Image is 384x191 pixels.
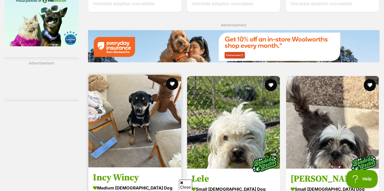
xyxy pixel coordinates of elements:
[291,173,374,184] h3: [PERSON_NAME]
[192,1,253,6] span: Interstate adoption unavailable
[93,172,177,183] h3: Incy Wincy
[93,1,155,6] span: Interstate adoption unavailable
[88,30,379,62] img: Everyday Insurance promotional banner
[179,179,192,190] span: Close
[364,79,376,91] button: favourite
[187,76,280,169] img: Lele - Maltese x Shih Tzu Dog
[348,148,379,179] img: bonded besties
[346,170,378,188] iframe: Help Scout Beacon - Open
[192,173,275,184] h3: Lele
[221,23,246,27] span: Advertisement
[88,75,181,167] img: Incy Wincy - Australian Kelpie Dog
[166,78,178,90] button: favourite
[265,79,277,91] button: favourite
[286,76,379,169] img: Nita - Maltese x Shih Tzu Dog
[250,148,280,179] img: bonded besties
[291,1,352,6] span: Interstate adoption unavailable
[5,57,79,101] div: Advertisement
